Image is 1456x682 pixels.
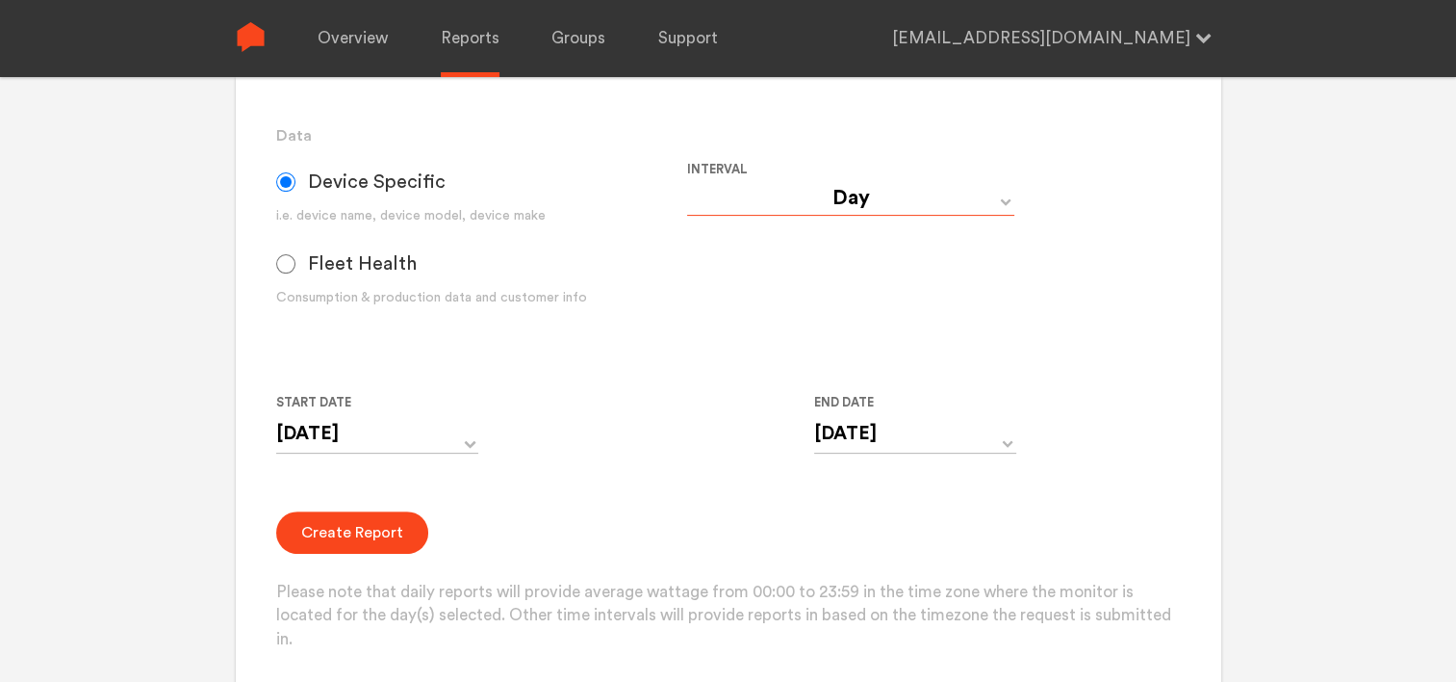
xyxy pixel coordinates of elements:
[276,581,1180,652] p: Please note that daily reports will provide average wattage from 00:00 to 23:59 in the time zone ...
[814,391,1001,414] label: End Date
[236,22,266,52] img: Sense Logo
[276,511,428,554] button: Create Report
[276,206,687,226] div: i.e. device name, device model, device make
[687,158,1083,181] label: Interval
[276,172,295,192] input: Device Specific
[276,391,463,414] label: Start Date
[308,170,446,194] span: Device Specific
[276,124,1180,147] h3: Data
[308,252,417,275] span: Fleet Health
[276,288,687,308] div: Consumption & production data and customer info
[276,254,295,274] input: Fleet Health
